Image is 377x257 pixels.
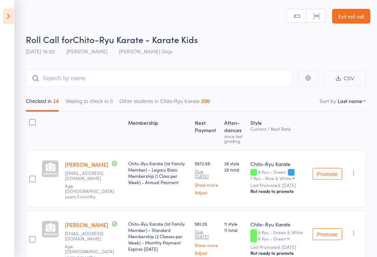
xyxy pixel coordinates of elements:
span: Chito-Ryu Karate - Karate Kids [73,33,198,45]
div: Chito-Ryu Karate [250,160,307,168]
div: 9 Kyu - Green & White [250,230,307,242]
span: [PERSON_NAME] Dojo [119,47,172,55]
small: thelofteddy@gmail.com [65,170,113,181]
small: Last Promoted: [DATE] [250,183,307,188]
button: Other students in Chito-Ryu Karate200 [119,95,209,112]
div: Last name [338,97,362,105]
input: Search by name [26,70,292,87]
a: Adjust [195,250,218,255]
a: Adjust [195,190,218,195]
div: Next Payment [192,115,221,147]
div: Current / Next Rank [250,126,307,131]
div: 0 [110,98,113,104]
span: Age: [DEMOGRAPHIC_DATA] years 3 months [65,183,114,200]
a: [PERSON_NAME] [65,221,108,229]
button: Checked in14 [26,95,59,112]
div: Membership [125,115,192,147]
span: [PERSON_NAME] [66,47,108,55]
div: Chito-Ryu Karate [250,221,307,228]
span: [DATE] 16:50 [26,47,55,55]
div: 7 Kyu - Blue & White [250,176,291,180]
span: 28 style [224,160,244,166]
a: Show more [195,182,218,187]
a: Exit roll call [332,9,370,24]
a: Show more [195,243,218,247]
button: CSV [324,71,366,87]
span: 11 style [224,221,244,227]
div: since last grading [224,134,244,143]
div: 200 [201,98,209,104]
div: 8 Kyu - Green [258,236,286,241]
div: Style [247,115,310,147]
button: Promote [313,228,342,240]
div: Chito-Ryu Karate (1st Family Member) - Legacy Basic Membership (1 Class per Week) - Annual Payment [128,160,189,185]
div: Expires [DATE] [128,246,189,252]
div: Not ready to promote [250,188,307,194]
span: 29 total [224,166,244,173]
small: Last Promoted: [DATE] [250,244,307,250]
div: Chito-Ryu Karate (1st Family Member) - Standard Membership (2 Classes per Week) - Monthly Payment [128,221,189,252]
button: Waiting to check in0 [66,95,113,112]
div: 14 [53,98,59,104]
button: Promote [313,168,342,180]
small: seancollins_76@hotmail.com [65,231,113,242]
div: Atten­dances [221,115,247,147]
span: 11 total [224,227,244,233]
label: Sort by [320,97,336,105]
small: Due [DATE] [195,169,218,179]
a: [PERSON_NAME] [65,161,108,168]
span: Roll Call for [26,33,73,45]
div: $81.05 [195,221,218,255]
small: Due [DATE] [195,229,218,240]
div: 8 Kyu - Green [250,169,307,180]
div: Not ready to promote [250,250,307,256]
div: $972.66 [195,160,218,195]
